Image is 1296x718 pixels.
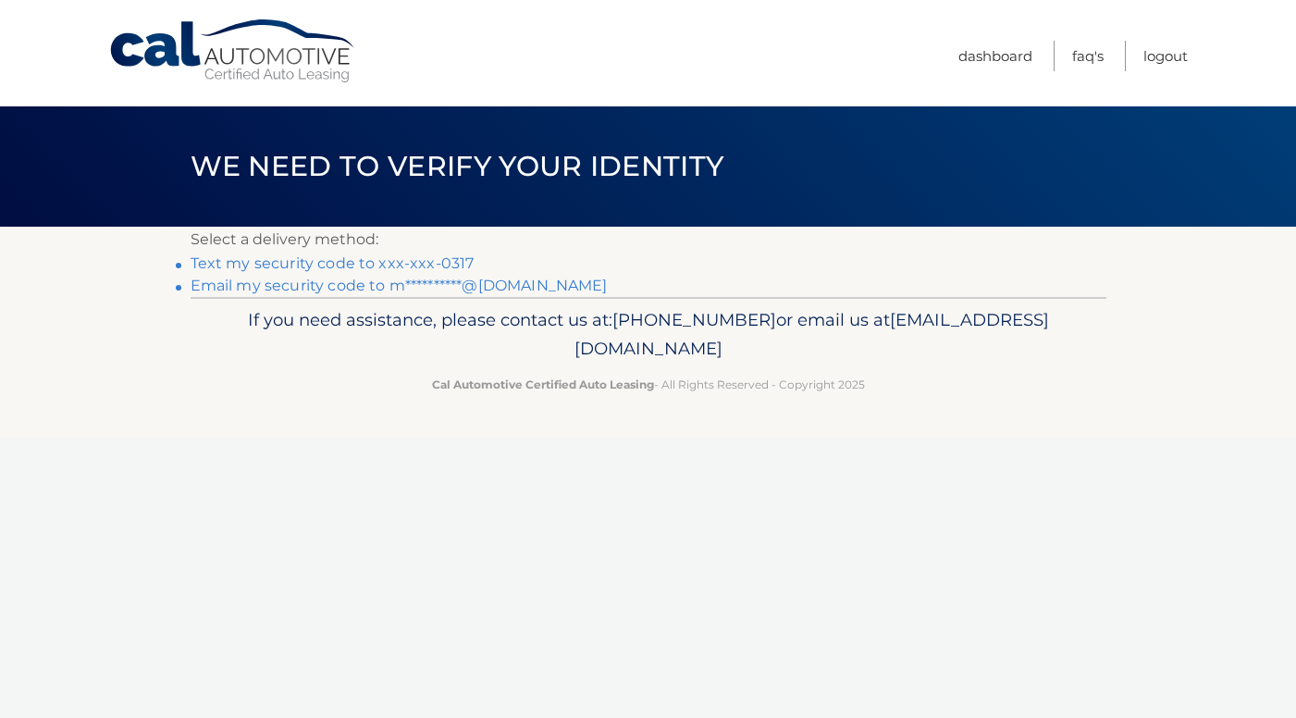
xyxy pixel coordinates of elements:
span: [PHONE_NUMBER] [612,309,776,330]
a: Logout [1143,41,1188,71]
p: Select a delivery method: [191,227,1106,253]
a: Text my security code to xxx-xxx-0317 [191,254,475,272]
a: Dashboard [958,41,1032,71]
span: We need to verify your identity [191,149,724,183]
a: Cal Automotive [108,19,358,84]
p: If you need assistance, please contact us at: or email us at [203,305,1094,365]
p: - All Rights Reserved - Copyright 2025 [203,375,1094,394]
a: FAQ's [1072,41,1104,71]
a: Email my security code to m**********@[DOMAIN_NAME] [191,277,608,294]
strong: Cal Automotive Certified Auto Leasing [432,378,654,391]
